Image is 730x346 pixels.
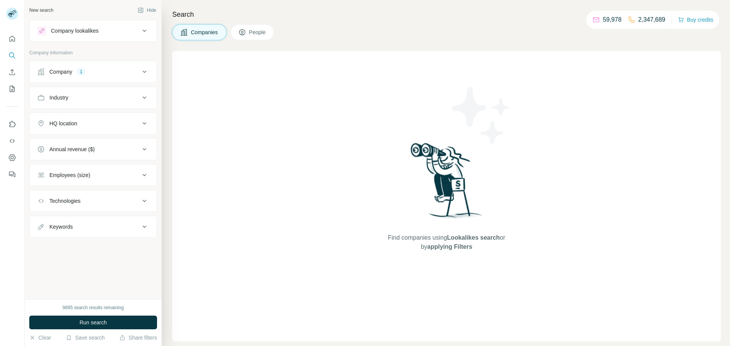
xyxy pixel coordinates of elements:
[29,49,157,56] p: Company information
[6,151,18,164] button: Dashboard
[6,117,18,131] button: Use Surfe on LinkedIn
[30,114,157,133] button: HQ location
[49,145,95,153] div: Annual revenue ($)
[6,65,18,79] button: Enrich CSV
[119,334,157,341] button: Share filters
[29,334,51,341] button: Clear
[407,141,486,226] img: Surfe Illustration - Woman searching with binoculars
[30,140,157,158] button: Annual revenue ($)
[30,218,157,236] button: Keywords
[249,28,267,36] span: People
[49,68,72,76] div: Company
[6,32,18,46] button: Quick start
[132,5,162,16] button: Hide
[66,334,105,341] button: Save search
[447,81,515,150] img: Surfe Illustration - Stars
[49,223,73,231] div: Keywords
[49,171,90,179] div: Employees (size)
[77,68,86,75] div: 1
[172,9,721,20] h4: Search
[49,120,77,127] div: HQ location
[63,304,124,311] div: 9895 search results remaining
[51,27,98,35] div: Company lookalikes
[386,233,507,251] span: Find companies using or by
[427,243,472,250] span: applying Filters
[447,234,500,241] span: Lookalikes search
[6,167,18,181] button: Feedback
[29,7,53,14] div: New search
[638,15,665,24] p: 2,347,689
[30,166,157,184] button: Employees (size)
[191,28,219,36] span: Companies
[6,134,18,148] button: Use Surfe API
[30,88,157,107] button: Industry
[29,316,157,329] button: Run search
[603,15,622,24] p: 59,978
[79,319,107,326] span: Run search
[30,63,157,81] button: Company1
[49,94,68,101] div: Industry
[6,49,18,62] button: Search
[49,197,81,205] div: Technologies
[30,22,157,40] button: Company lookalikes
[30,192,157,210] button: Technologies
[678,14,713,25] button: Buy credits
[6,82,18,96] button: My lists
